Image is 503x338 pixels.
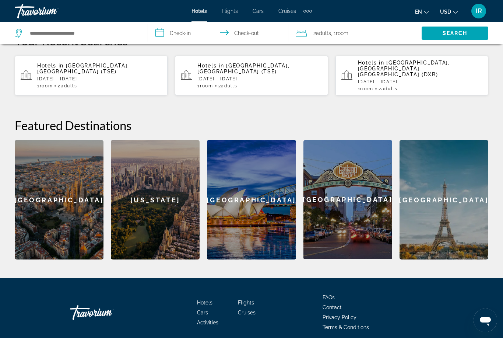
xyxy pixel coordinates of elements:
[37,83,53,88] span: 1
[15,140,103,259] div: [GEOGRAPHIC_DATA]
[197,76,322,81] p: [DATE] - [DATE]
[197,300,212,306] a: Hotels
[316,30,331,36] span: Adults
[303,140,392,259] a: San Diego[GEOGRAPHIC_DATA]
[440,9,451,15] span: USD
[238,300,254,306] a: Flights
[197,320,218,325] a: Activities
[400,140,488,259] div: [GEOGRAPHIC_DATA]
[323,304,342,310] a: Contact
[469,3,488,19] button: User Menu
[474,309,497,332] iframe: Кнопка запуска окна обмена сообщениями
[15,118,488,133] h2: Featured Destinations
[415,6,429,17] button: Change language
[440,6,458,17] button: Change currency
[15,55,168,96] button: Hotels in [GEOGRAPHIC_DATA], [GEOGRAPHIC_DATA] (TSE)[DATE] - [DATE]1Room2Adults
[29,28,137,39] input: Search hotel destination
[222,8,238,14] a: Flights
[37,76,162,81] p: [DATE] - [DATE]
[238,310,256,316] a: Cruises
[381,86,398,91] span: Adults
[37,63,129,74] span: [GEOGRAPHIC_DATA], [GEOGRAPHIC_DATA] (TSE)
[253,8,264,14] a: Cars
[37,63,64,69] span: Hotels in
[200,83,213,88] span: Room
[422,27,488,40] button: Search
[335,55,488,96] button: Hotels in [GEOGRAPHIC_DATA], [GEOGRAPHIC_DATA], [GEOGRAPHIC_DATA] (DXB)[DATE] - [DATE]1Room2Adults
[197,63,289,74] span: [GEOGRAPHIC_DATA], [GEOGRAPHIC_DATA] (TSE)
[331,28,348,38] span: , 1
[358,60,384,66] span: Hotels in
[443,30,468,36] span: Search
[313,28,331,38] span: 2
[278,8,296,14] a: Cruises
[111,140,200,259] div: [US_STATE]
[323,295,335,300] a: FAQs
[111,140,200,259] a: New York[US_STATE]
[15,140,103,259] a: Barcelona[GEOGRAPHIC_DATA]
[323,314,356,320] a: Privacy Policy
[360,86,373,91] span: Room
[197,63,224,69] span: Hotels in
[197,310,208,316] a: Cars
[70,302,144,324] a: Go Home
[197,83,213,88] span: 1
[303,140,392,259] div: [GEOGRAPHIC_DATA]
[358,86,373,91] span: 1
[323,324,369,330] a: Terms & Conditions
[58,83,77,88] span: 2
[15,1,88,21] a: Travorium
[218,83,238,88] span: 2
[175,55,328,96] button: Hotels in [GEOGRAPHIC_DATA], [GEOGRAPHIC_DATA] (TSE)[DATE] - [DATE]1Room2Adults
[148,22,289,44] button: Select check in and out date
[207,140,296,259] a: Sydney[GEOGRAPHIC_DATA]
[358,60,450,77] span: [GEOGRAPHIC_DATA], [GEOGRAPHIC_DATA], [GEOGRAPHIC_DATA] (DXB)
[288,22,422,44] button: Travelers: 2 adults, 0 children
[191,8,207,14] a: Hotels
[400,140,488,259] a: Paris[GEOGRAPHIC_DATA]
[358,79,482,84] p: [DATE] - [DATE]
[476,7,482,15] span: IR
[303,5,312,17] button: Extra navigation items
[61,83,77,88] span: Adults
[221,83,237,88] span: Adults
[336,30,348,36] span: Room
[40,83,53,88] span: Room
[415,9,422,15] span: en
[379,86,398,91] span: 2
[207,140,296,259] div: [GEOGRAPHIC_DATA]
